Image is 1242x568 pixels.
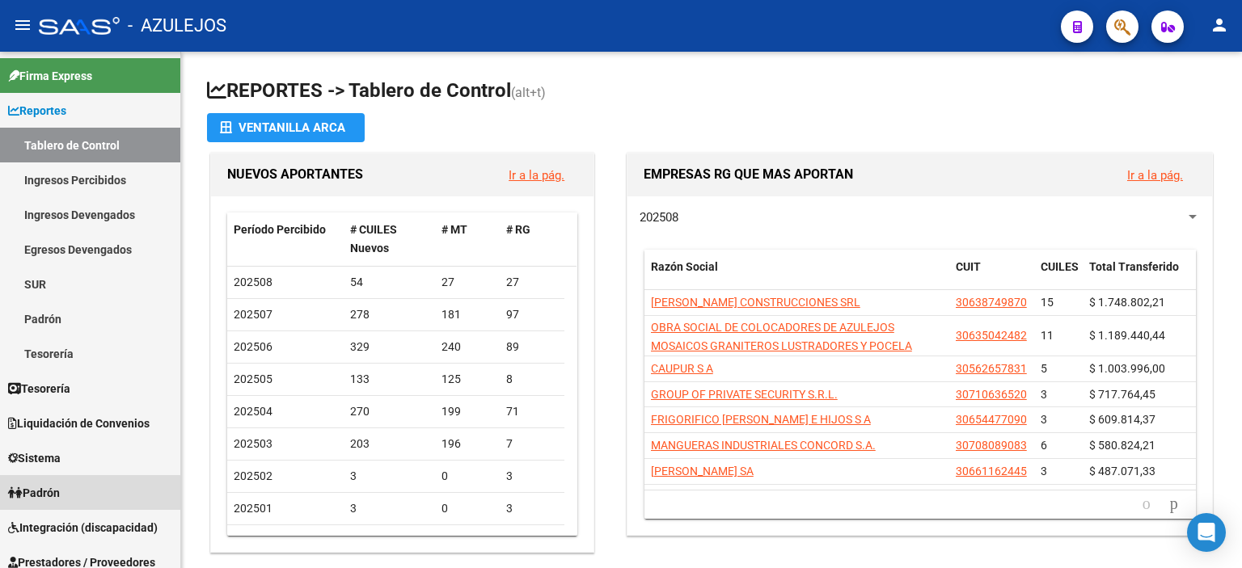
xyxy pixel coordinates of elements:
datatable-header-cell: # MT [435,212,500,266]
span: 11 [1041,329,1054,342]
span: $ 1.748.802,21 [1089,296,1165,309]
span: 30708089083 [956,439,1027,452]
span: $ 609.814,37 [1089,413,1155,426]
div: 196 [441,435,493,453]
div: 133 [350,370,429,389]
span: $ 487.071,33 [1089,465,1155,478]
span: EMPRESAS RG QUE MAS APORTAN [644,166,853,182]
span: [PERSON_NAME] SA [651,465,754,478]
button: Ir a la pág. [496,160,577,190]
span: # MT [441,223,467,236]
span: Período Percibido [234,223,326,236]
div: 199 [441,402,493,421]
div: 71 [506,402,558,421]
span: 3 [1041,388,1047,401]
div: 2 [441,532,493,550]
div: 89 [506,338,558,356]
div: 278 [350,305,429,324]
span: 3 [1041,465,1047,478]
span: 15 [1041,296,1054,309]
span: # RG [506,223,530,236]
span: 202508 [640,210,678,225]
datatable-header-cell: # RG [500,212,564,266]
a: go to next page [1163,495,1185,513]
span: $ 1.189.440,44 [1089,329,1165,342]
span: 202412 [234,534,272,547]
span: # CUILES Nuevos [350,223,397,255]
div: 125 [441,370,493,389]
a: go to previous page [1135,495,1158,513]
span: 3 [1041,413,1047,426]
div: Ventanilla ARCA [220,113,352,142]
span: $ 1.003.996,00 [1089,362,1165,375]
div: 3 [350,467,429,486]
div: 4 [350,532,429,550]
span: 202502 [234,469,272,482]
span: (alt+t) [511,85,546,100]
div: 0 [441,499,493,518]
span: CUILES [1041,260,1079,273]
a: Ir a la pág. [509,168,564,183]
span: [PERSON_NAME] CONSTRUCCIONES SRL [651,296,860,309]
h1: REPORTES -> Tablero de Control [207,78,1216,106]
span: Integración (discapacidad) [8,519,158,536]
button: Ventanilla ARCA [207,113,365,142]
datatable-header-cell: CUIT [949,250,1034,303]
span: MANGUERAS INDUSTRIALES CONCORD S.A. [651,439,876,452]
div: 240 [441,338,493,356]
span: 30562657831 [956,362,1027,375]
div: 7 [506,435,558,453]
span: 202505 [234,372,272,385]
span: 30710636520 [956,388,1027,401]
div: 3 [350,499,429,518]
span: CAUPUR S A [651,362,713,375]
span: Firma Express [8,67,92,85]
div: 97 [506,305,558,324]
datatable-header-cell: # CUILES Nuevos [344,212,436,266]
span: $ 580.824,21 [1089,439,1155,452]
span: 30638749870 [956,296,1027,309]
a: Ir a la pág. [1127,168,1183,183]
div: 3 [506,467,558,486]
span: 202501 [234,502,272,515]
div: 54 [350,273,429,292]
span: Tesorería [8,380,70,398]
span: Razón Social [651,260,718,273]
div: 3 [506,499,558,518]
span: 5 [1041,362,1047,375]
datatable-header-cell: Razón Social [644,250,949,303]
span: 202503 [234,437,272,450]
datatable-header-cell: Total Transferido [1083,250,1196,303]
span: CUIT [956,260,981,273]
span: 30654477090 [956,413,1027,426]
div: 8 [506,370,558,389]
span: 202508 [234,276,272,288]
div: 2 [506,532,558,550]
div: 0 [441,467,493,486]
div: 27 [506,273,558,292]
span: 202504 [234,405,272,418]
span: OBRA SOCIAL DE COLOCADORES DE AZULEJOS MOSAICOS GRANITEROS LUSTRADORES Y POCELA [651,321,912,352]
span: 30661162445 [956,465,1027,478]
span: 6 [1041,439,1047,452]
div: 270 [350,402,429,421]
div: Open Intercom Messenger [1187,513,1226,552]
span: Sistema [8,449,61,467]
span: NUEVOS APORTANTES [227,166,363,182]
span: - AZULEJOS [128,8,226,44]
datatable-header-cell: Período Percibido [227,212,344,266]
span: 30635042482 [956,329,1027,342]
span: 202507 [234,308,272,321]
span: Padrón [8,484,60,502]
span: GROUP OF PRIVATE SECURITY S.R.L. [651,388,838,401]
div: 329 [350,338,429,356]
span: Reportes [8,102,66,120]
div: 27 [441,273,493,292]
button: Ir a la pág. [1114,160,1196,190]
span: Total Transferido [1089,260,1179,273]
span: FRIGORIFICO [PERSON_NAME] E HIJOS S A [651,413,871,426]
div: 181 [441,305,493,324]
mat-icon: menu [13,15,32,35]
span: Liquidación de Convenios [8,414,150,432]
span: 202506 [234,340,272,353]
